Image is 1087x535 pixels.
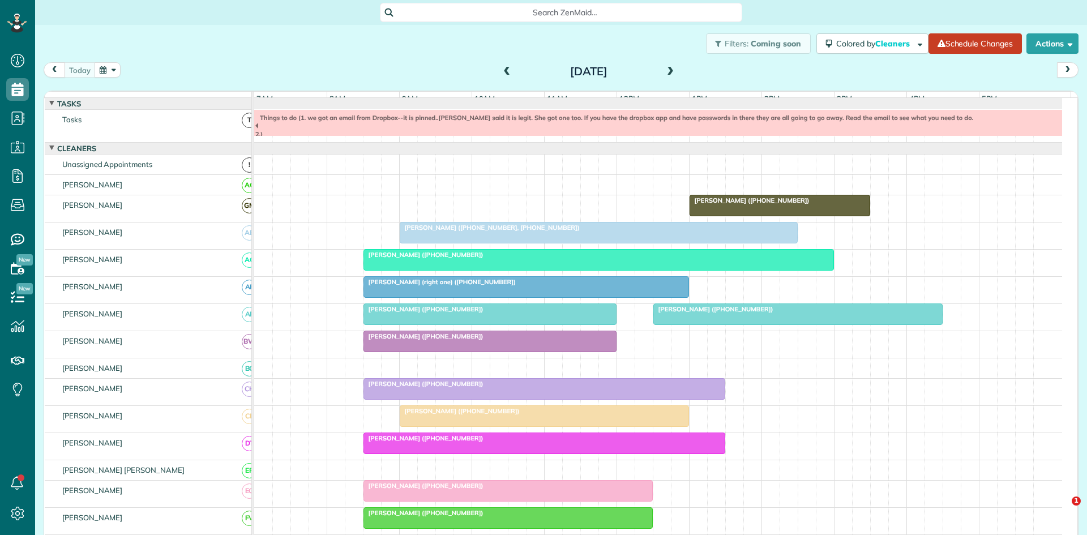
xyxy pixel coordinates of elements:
[751,38,802,49] span: Coming soon
[60,115,84,124] span: Tasks
[242,382,257,397] span: CH
[242,280,257,295] span: AF
[363,509,484,517] span: [PERSON_NAME] ([PHONE_NUMBER])
[875,38,911,49] span: Cleaners
[55,144,99,153] span: Cleaners
[16,283,33,294] span: New
[363,380,484,388] span: [PERSON_NAME] ([PHONE_NUMBER])
[254,94,275,103] span: 7am
[928,33,1022,54] a: Schedule Changes
[518,65,660,78] h2: [DATE]
[653,305,774,313] span: [PERSON_NAME] ([PHONE_NUMBER])
[242,113,257,128] span: T
[60,486,125,495] span: [PERSON_NAME]
[242,307,257,322] span: AF
[242,463,257,478] span: EP
[242,436,257,451] span: DT
[1049,497,1076,524] iframe: Intercom live chat
[363,332,484,340] span: [PERSON_NAME] ([PHONE_NUMBER])
[1026,33,1079,54] button: Actions
[979,94,999,103] span: 5pm
[64,62,96,78] button: today
[242,511,257,526] span: FV
[60,513,125,522] span: [PERSON_NAME]
[242,409,257,424] span: CL
[1072,497,1081,506] span: 1
[60,180,125,189] span: [PERSON_NAME]
[617,94,641,103] span: 12pm
[16,254,33,266] span: New
[60,384,125,393] span: [PERSON_NAME]
[60,336,125,345] span: [PERSON_NAME]
[400,94,421,103] span: 9am
[60,309,125,318] span: [PERSON_NAME]
[60,228,125,237] span: [PERSON_NAME]
[472,94,498,103] span: 10am
[60,411,125,420] span: [PERSON_NAME]
[836,38,914,49] span: Colored by
[242,252,257,268] span: AC
[363,251,484,259] span: [PERSON_NAME] ([PHONE_NUMBER])
[1057,62,1079,78] button: next
[60,363,125,373] span: [PERSON_NAME]
[907,94,927,103] span: 4pm
[363,278,516,286] span: [PERSON_NAME] (right one) ([PHONE_NUMBER])
[60,200,125,209] span: [PERSON_NAME]
[399,224,580,232] span: [PERSON_NAME] ([PHONE_NUMBER], [PHONE_NUMBER])
[60,282,125,291] span: [PERSON_NAME]
[242,157,257,173] span: !
[689,196,810,204] span: [PERSON_NAME] ([PHONE_NUMBER])
[242,334,257,349] span: BW
[60,438,125,447] span: [PERSON_NAME]
[254,114,973,138] span: Things to do (1. we got an email from Dropbox--it is pinned..[PERSON_NAME] said it is legit. She ...
[55,99,83,108] span: Tasks
[60,255,125,264] span: [PERSON_NAME]
[690,94,709,103] span: 1pm
[60,160,155,169] span: Unassigned Appointments
[762,94,782,103] span: 2pm
[242,198,257,213] span: GM
[834,94,854,103] span: 3pm
[363,305,484,313] span: [PERSON_NAME] ([PHONE_NUMBER])
[242,483,257,499] span: EG
[545,94,570,103] span: 11am
[60,465,187,474] span: [PERSON_NAME] [PERSON_NAME]
[363,434,484,442] span: [PERSON_NAME] ([PHONE_NUMBER])
[327,94,348,103] span: 8am
[725,38,748,49] span: Filters:
[44,62,65,78] button: prev
[399,407,520,415] span: [PERSON_NAME] ([PHONE_NUMBER])
[816,33,928,54] button: Colored byCleaners
[363,482,484,490] span: [PERSON_NAME] ([PHONE_NUMBER])
[242,361,257,376] span: BC
[242,178,257,193] span: AC
[242,225,257,241] span: AB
